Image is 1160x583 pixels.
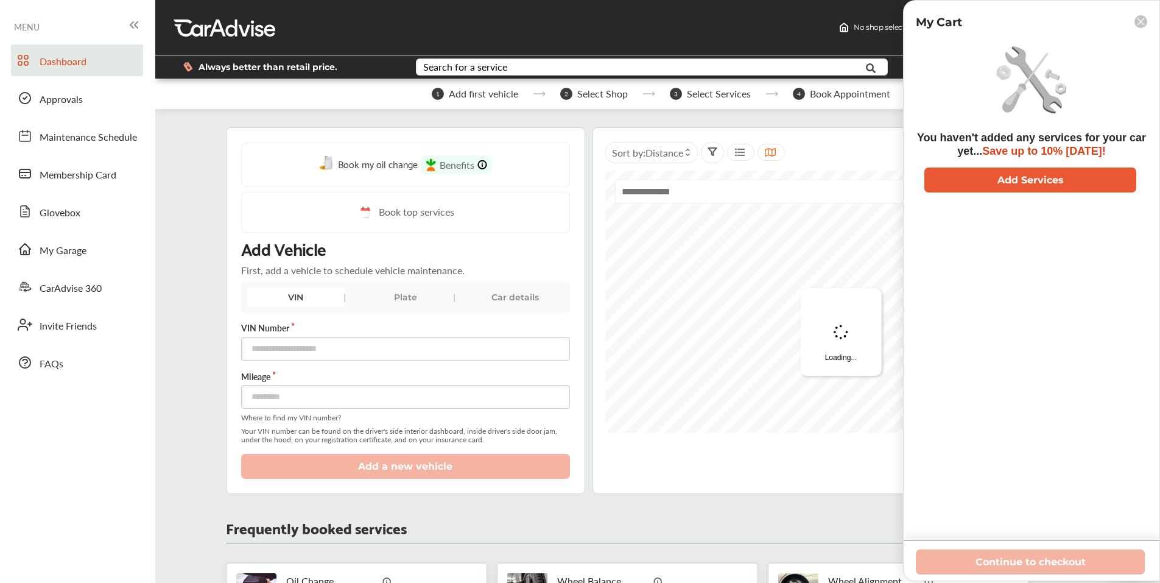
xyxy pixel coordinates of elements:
p: First, add a vehicle to schedule vehicle maintenance. [241,263,465,277]
span: 2 [560,88,572,100]
span: My Garage [40,243,86,259]
span: Benefits [440,158,474,172]
img: stepper-arrow.e24c07c6.svg [642,91,655,96]
img: info-Icon.6181e609.svg [477,160,487,170]
div: Car details [466,288,564,307]
span: 1 [432,88,444,100]
p: Frequently booked services [226,521,407,533]
span: Invite Friends [40,319,97,334]
a: Dashboard [11,44,143,76]
a: Maintenance Schedule [11,120,143,152]
label: Mileage [241,370,570,383]
a: CarAdvise 360 [11,271,143,303]
span: CarAdvise 360 [40,281,102,297]
span: 3 [670,88,682,100]
span: 4 [793,88,805,100]
span: Book Appointment [810,88,890,99]
span: Glovebox [40,205,80,221]
span: Your VIN number can be found on the driver's side interior dashboard, inside driver's side door j... [241,427,570,444]
span: Approvals [40,92,83,108]
a: Glovebox [11,196,143,227]
a: Book top services [241,192,570,233]
div: Search for a service [423,62,507,72]
span: No shop selected [854,23,914,32]
a: Membership Card [11,158,143,189]
span: Select Shop [577,88,628,99]
span: FAQs [40,356,63,372]
span: Distance [645,146,683,160]
img: dollor_label_vector.a70140d1.svg [183,62,192,72]
span: Where to find my VIN number? [241,414,570,422]
span: Save up to 10% [DATE]! [982,145,1106,157]
div: Loading... [801,288,882,376]
img: header-home-logo.8d720a4f.svg [839,23,849,32]
p: Add Vehicle [241,238,326,258]
img: instacart-icon.73bd83c2.svg [426,158,437,172]
img: oil-change.e5047c97.svg [319,156,335,171]
span: MENU [14,22,40,32]
span: Sort by : [612,146,683,160]
a: Invite Friends [11,309,143,341]
span: Book my oil change [338,155,418,172]
img: cal_icon.0803b883.svg [357,205,373,220]
canvas: Map [605,171,1077,433]
img: stepper-arrow.e24c07c6.svg [765,91,778,96]
a: Approvals [11,82,143,114]
div: VIN [247,288,345,307]
span: Book top services [379,205,454,220]
button: Add Services [924,168,1136,193]
img: stepper-arrow.e24c07c6.svg [533,91,546,96]
span: Always better than retail price. [199,63,337,71]
a: Book my oil change [319,155,418,174]
label: VIN Number [241,322,570,334]
a: My Garage [11,233,143,265]
span: Dashboard [40,54,86,70]
span: Maintenance Schedule [40,130,137,146]
span: You haven't added any services for your car yet... [917,132,1146,157]
div: Plate [357,288,454,307]
a: FAQs [11,347,143,378]
span: Membership Card [40,168,116,183]
span: Select Services [687,88,751,99]
p: My Cart [916,15,962,29]
span: Add first vehicle [449,88,518,99]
